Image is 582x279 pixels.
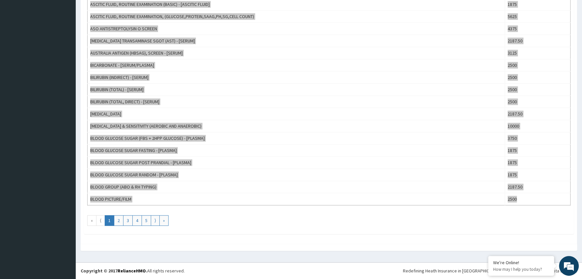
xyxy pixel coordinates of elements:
td: BLOOD GLUCOSE SUGAR RANDOM - [PLASMA] [88,169,505,181]
td: 2187.50 [505,35,570,47]
div: Redefining Heath Insurance in [GEOGRAPHIC_DATA] using Telemedicine and Data Science! [403,267,577,274]
td: 1875 [505,157,570,169]
td: [MEDICAL_DATA] & SENSITIVITY (AEROBIC AND ANAEROBIC) [88,120,505,132]
div: Minimize live chat window [108,3,124,19]
td: BLOOD GROUP (ABO & RH TYPING) [88,181,505,193]
td: 4375 [505,23,570,35]
a: Go to next page [151,215,160,226]
td: 2500 [505,96,570,108]
a: Go to page number 3 [123,215,133,226]
div: Chat with us now [34,37,111,45]
a: Go to page number 4 [132,215,142,226]
a: Go to page number 5 [142,215,151,226]
td: BILIRUBIN (TOTAL, DIRECT) - [SERUM] [88,96,505,108]
td: AUSTRALIA ANTIGEN (HBSAG), SCREEN - [SERUM] [88,47,505,59]
td: ASCITIC FLUID, ROUTINE EXAMINATION, (GLUCOSE,PROTEIN,SAAG,PH,SG,CELL COUNT) [88,11,505,23]
td: [MEDICAL_DATA] [88,108,505,120]
a: Go to previous page [96,215,105,226]
td: 3750 [505,132,570,144]
a: Go to last page [159,215,169,226]
td: BILIRUBIN (TOTAL) - [SERUM] [88,84,505,96]
p: How may I help you today? [493,266,549,272]
td: 10000 [505,120,570,132]
td: BILIRUBIN (INDIRECT) - [SERUM] [88,71,505,84]
strong: Copyright © 2017 . [81,268,147,274]
td: 2500 [505,71,570,84]
td: BICARBONATE - [SERUM/PLASMA] [88,59,505,71]
textarea: Type your message and hit 'Enter' [3,180,125,203]
td: 2500 [505,84,570,96]
span: We're online! [38,83,91,149]
td: 5625 [505,11,570,23]
a: Go to page number 1 [105,215,114,226]
td: [MEDICAL_DATA] TRANSAMINASE SGOT (AST) - [SERUM] [88,35,505,47]
img: d_794563401_company_1708531726252_794563401 [12,33,27,49]
td: ASO ANTISTREPTOLYSIN O SCREEN [88,23,505,35]
a: RelianceHMO [118,268,146,274]
td: 1875 [505,144,570,157]
div: We're Online! [493,260,549,266]
td: 1875 [505,169,570,181]
td: 2500 [505,193,570,205]
td: 2500 [505,59,570,71]
td: 2187.50 [505,108,570,120]
footer: All rights reserved. [76,262,582,279]
a: Go to page number 2 [114,215,123,226]
td: BLOOD PICTURE/FILM [88,193,505,205]
a: Go to first page [87,215,96,226]
td: BLOOD GLUCOSE SUGAR (FBS + 2HPP GLUCOSE) - [PLASMA] [88,132,505,144]
td: 3125 [505,47,570,59]
td: BLOOD GLUCOSE SUGAR FASTING - [PLASMA] [88,144,505,157]
td: BLOOD GLUCOSE SUGAR POST PRANDIAL - [PLASMA] [88,157,505,169]
td: 2187.50 [505,181,570,193]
